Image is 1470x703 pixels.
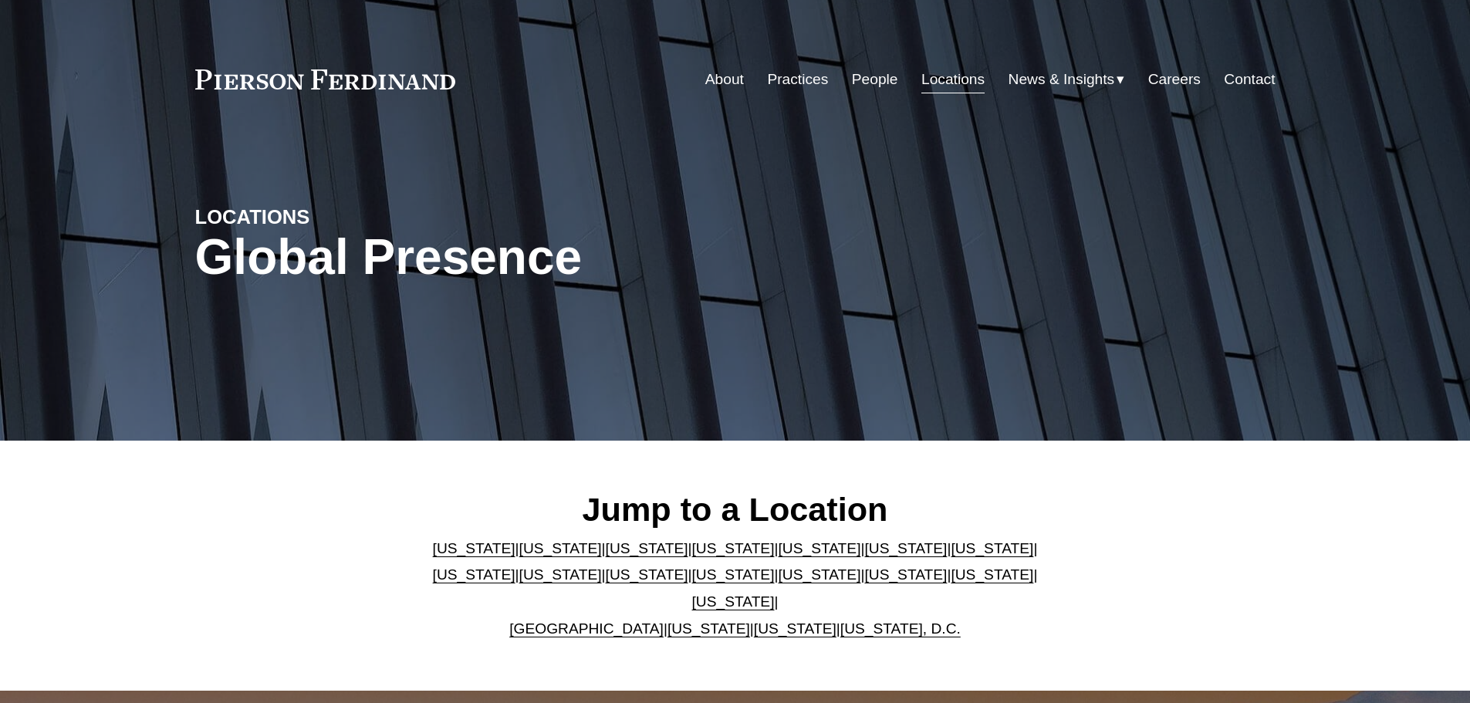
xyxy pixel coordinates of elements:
h1: Global Presence [195,229,915,286]
a: folder dropdown [1009,65,1125,94]
a: [US_STATE] [606,540,688,556]
a: Locations [921,65,985,94]
a: [US_STATE] [667,620,750,637]
a: [US_STATE] [519,540,602,556]
a: Careers [1148,65,1201,94]
a: [US_STATE] [778,540,860,556]
a: [US_STATE] [778,566,860,583]
a: About [705,65,744,94]
a: [US_STATE], D.C. [840,620,961,637]
a: [US_STATE] [433,566,515,583]
h4: LOCATIONS [195,204,465,229]
a: [US_STATE] [951,540,1033,556]
a: [US_STATE] [692,593,775,610]
a: [US_STATE] [606,566,688,583]
a: [US_STATE] [864,566,947,583]
a: [US_STATE] [519,566,602,583]
a: [US_STATE] [754,620,836,637]
a: [US_STATE] [692,566,775,583]
span: News & Insights [1009,66,1115,93]
a: Contact [1224,65,1275,94]
a: [US_STATE] [692,540,775,556]
a: [US_STATE] [951,566,1033,583]
p: | | | | | | | | | | | | | | | | | | [420,536,1050,642]
a: [US_STATE] [433,540,515,556]
a: [US_STATE] [864,540,947,556]
a: [GEOGRAPHIC_DATA] [509,620,664,637]
a: People [852,65,898,94]
h2: Jump to a Location [420,489,1050,529]
a: Practices [767,65,828,94]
